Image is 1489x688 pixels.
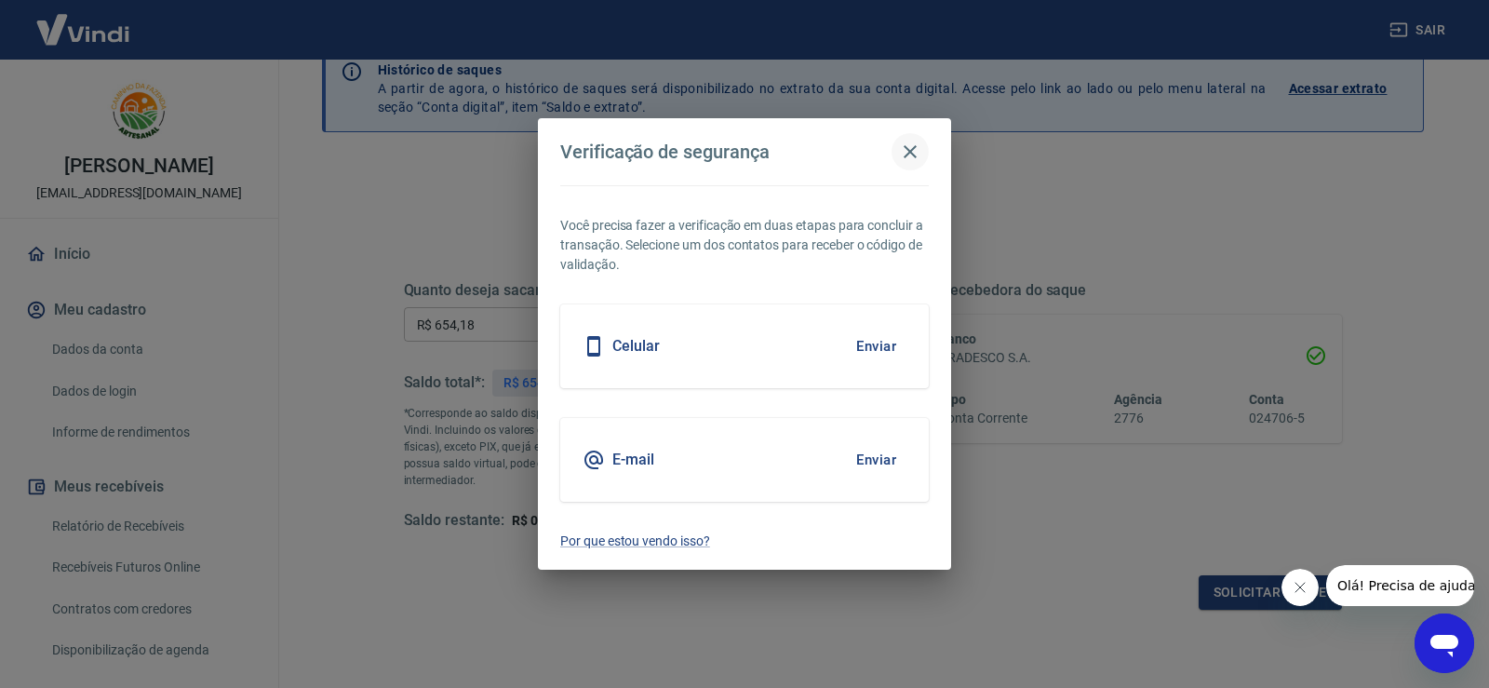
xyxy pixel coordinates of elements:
[612,451,654,469] h5: E-mail
[612,337,660,356] h5: Celular
[1415,614,1474,673] iframe: Botão para abrir a janela de mensagens
[560,532,929,551] a: Por que estou vendo isso?
[1326,565,1474,606] iframe: Mensagem da empresa
[560,141,770,163] h4: Verificação de segurança
[560,216,929,275] p: Você precisa fazer a verificação em duas etapas para concluir a transação. Selecione um dos conta...
[846,440,906,479] button: Enviar
[11,13,156,28] span: Olá! Precisa de ajuda?
[846,327,906,366] button: Enviar
[1281,569,1319,606] iframe: Fechar mensagem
